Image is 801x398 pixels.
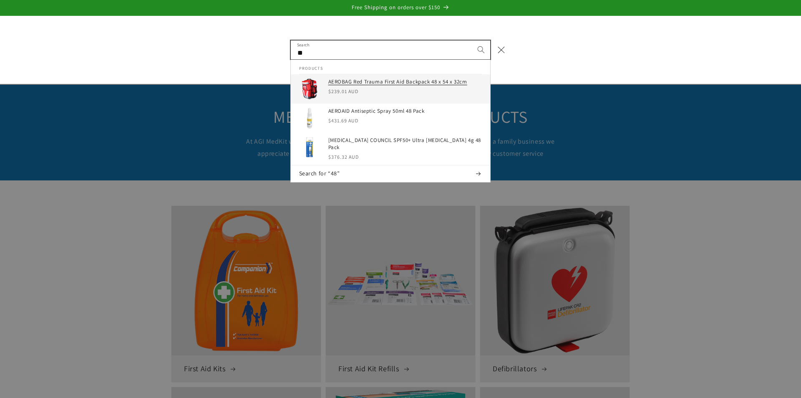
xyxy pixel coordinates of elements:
[328,79,482,86] h3: AEROBAG Red Trauma First Aid Backpack 48 x 54 x 32cm
[328,117,358,124] span: $431.69 AUD
[291,74,490,104] a: AEROBAG Red Trauma First Aid Backpack 48 x 54 x 32cm $239.01 AUD
[492,41,511,59] button: Close
[291,165,490,182] button: Search for “48”
[472,41,490,59] button: Search
[8,4,793,11] p: Free Shipping on orders over $150
[299,60,482,75] h2: Products
[299,108,320,129] img: AEROAID Antiseptic Spray 50ml 48 Pack
[291,104,490,133] a: AEROAID Antiseptic Spray 50ml 48 Pack $431.69 AUD
[299,137,320,158] img: CANCER COUNCIL SPF50+ Ultra Lip Balm 4g 48 Pack
[299,79,320,99] img: AEROBAG Red Trauma First Aid Backpack 48 x 54 x 32cm
[328,137,482,151] h3: [MEDICAL_DATA] COUNCIL SPF50+ Ultra [MEDICAL_DATA] 4g 48 Pack
[291,133,490,165] a: [MEDICAL_DATA] COUNCIL SPF50+ Ultra [MEDICAL_DATA] 4g 48 Pack $376.32 AUD
[328,154,359,160] span: $376.32 AUD
[328,88,358,94] span: $239.01 AUD
[328,108,482,115] h3: AEROAID Antiseptic Spray 50ml 48 Pack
